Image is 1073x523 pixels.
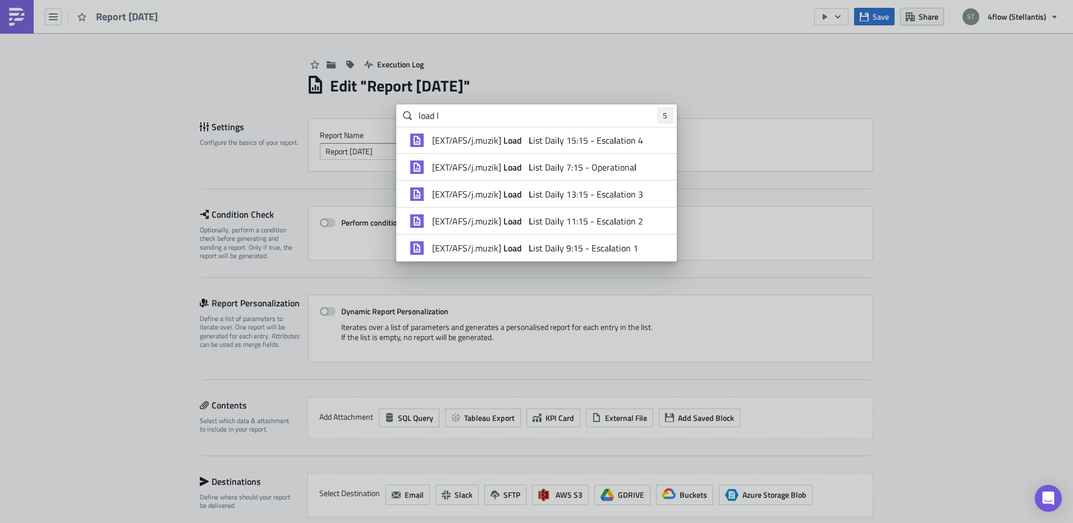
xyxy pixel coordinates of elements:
[526,187,533,201] strong: L
[501,134,524,147] strong: Load
[557,214,560,228] strong: l
[614,187,616,201] strong: l
[557,187,560,201] strong: l
[526,241,533,255] strong: L
[432,162,636,173] span: [EXT/AFS/j.muzik] ist Dai y 7:15 - Operationa
[501,160,524,174] strong: Load
[634,160,636,174] strong: l
[432,135,643,146] span: [EXT/AFS/j.muzik] ist Dai y 15:15 - Esca ation 4
[432,242,638,254] span: [EXT/AFS/j.muzik] ist Dai y 9:15 - Esca ation 1
[614,214,616,228] strong: l
[557,134,560,147] strong: l
[501,214,524,228] strong: Load
[432,215,643,227] span: [EXT/AFS/j.muzik] ist Dai y 11:15 - Esca ation 2
[663,110,668,121] span: 5
[609,241,611,255] strong: l
[526,214,533,228] strong: L
[501,187,524,201] strong: Load
[557,160,560,174] strong: l
[614,134,616,147] strong: l
[501,241,524,255] strong: Load
[557,241,560,255] strong: l
[526,134,533,147] strong: L
[396,104,677,127] input: Search for reports...
[432,189,643,200] span: [EXT/AFS/j.muzik] ist Dai y 13:15 - Esca ation 3
[1035,485,1062,512] div: Open Intercom Messenger
[526,160,533,174] strong: L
